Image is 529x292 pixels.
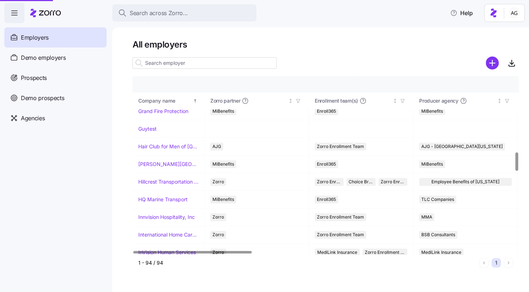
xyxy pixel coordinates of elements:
[212,196,234,203] span: MiBenefits
[212,178,224,186] span: Zorro
[133,93,205,109] th: Company nameSorted ascending
[450,9,473,17] span: Help
[21,114,45,123] span: Agencies
[393,98,398,103] div: Not sorted
[4,108,107,128] a: Agencies
[486,57,499,69] svg: add icon
[193,98,198,103] div: Sorted ascending
[504,258,513,268] button: Next page
[4,48,107,68] a: Demo employers
[133,39,519,50] h1: All employers
[317,248,357,256] span: MediLink Insurance
[4,27,107,48] a: Employers
[21,33,49,42] span: Employers
[317,178,341,186] span: Zorro Enrollment Team
[138,161,198,168] a: [PERSON_NAME][GEOGRAPHIC_DATA][DEMOGRAPHIC_DATA]
[497,98,502,103] div: Not sorted
[492,258,501,268] button: 1
[212,231,224,239] span: Zorro
[421,107,443,115] span: MiBenefits
[421,160,443,168] span: MiBenefits
[21,94,64,103] span: Demo prospects
[317,160,336,168] span: Enroll365
[421,196,454,203] span: TLC Companies
[309,93,413,109] th: Enrollment team(s)Not sorted
[421,213,432,221] span: MMA
[138,143,198,150] a: Hair Club for Men of [GEOGRAPHIC_DATA]
[288,98,293,103] div: Not sorted
[444,6,479,20] button: Help
[349,178,373,186] span: Choice Broker Services
[138,259,476,266] div: 1 - 94 / 94
[138,108,188,115] a: Grand Fire Protection
[421,231,455,239] span: BSB Consultants
[317,231,364,239] span: Zorro Enrollment Team
[138,249,196,256] a: InVision Human Services
[381,178,405,186] span: Zorro Enrollment Experts
[112,4,256,22] button: Search across Zorro...
[205,93,309,109] th: Zorro partnerNot sorted
[413,93,518,109] th: Producer agencyNot sorted
[21,53,66,62] span: Demo employers
[210,97,240,104] span: Zorro partner
[212,160,234,168] span: MiBenefits
[315,97,358,104] span: Enrollment team(s)
[212,143,221,151] span: AJG
[419,97,458,104] span: Producer agency
[212,213,224,221] span: Zorro
[365,248,405,256] span: Zorro Enrollment Team
[421,143,503,151] span: AJG - [GEOGRAPHIC_DATA][US_STATE]
[317,196,336,203] span: Enroll365
[508,7,520,19] img: 5fc55c57e0610270ad857448bea2f2d5
[212,248,224,256] span: Zorro
[317,107,336,115] span: Enroll365
[138,214,195,221] a: Innvision Hospitality, Inc
[138,125,157,132] a: Guytest
[431,178,499,186] span: Employee Benefits of [US_STATE]
[317,143,364,151] span: Zorro Enrollment Team
[21,73,47,82] span: Prospects
[479,258,489,268] button: Previous page
[4,68,107,88] a: Prospects
[138,231,198,238] a: International Home Care Services of NY, LLC
[130,9,188,18] span: Search across Zorro...
[317,213,364,221] span: Zorro Enrollment Team
[133,57,277,69] input: Search employer
[138,97,192,105] div: Company name
[138,196,188,203] a: HQ Marine Transport
[421,248,461,256] span: MediLink Insurance
[4,88,107,108] a: Demo prospects
[138,178,198,185] a: Hillcrest Transportation Inc.
[212,107,234,115] span: MiBenefits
